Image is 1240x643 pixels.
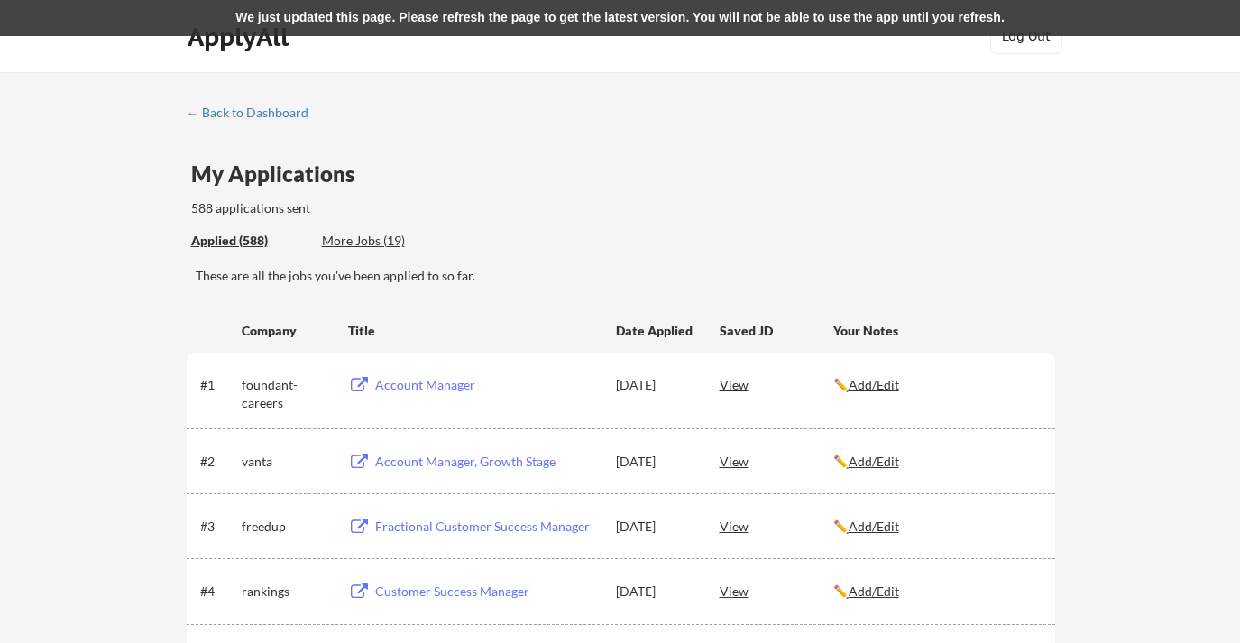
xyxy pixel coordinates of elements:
div: Applied (588) [191,232,308,250]
div: #1 [200,376,235,394]
div: These are job applications we think you'd be a good fit for, but couldn't apply you to automatica... [322,232,455,251]
div: [DATE] [616,518,695,536]
div: View [720,445,833,477]
div: vanta [242,453,332,471]
div: ✏️ [833,583,1039,601]
div: View [720,368,833,400]
u: Add/Edit [849,583,899,599]
div: These are all the jobs you've been applied to so far. [196,267,1055,285]
button: Log Out [990,18,1062,54]
div: Account Manager, Growth Stage [375,453,599,471]
div: #4 [200,583,235,601]
u: Add/Edit [849,519,899,534]
div: Customer Success Manager [375,583,599,601]
div: More Jobs (19) [322,232,455,250]
div: View [720,574,833,607]
div: [DATE] [616,583,695,601]
div: ← Back to Dashboard [187,106,322,119]
div: rankings [242,583,332,601]
div: These are all the jobs you've been applied to so far. [191,232,308,251]
div: My Applications [191,163,370,185]
div: ✏️ [833,376,1039,394]
div: ApplyAll [188,22,294,52]
div: [DATE] [616,376,695,394]
div: ✏️ [833,453,1039,471]
div: Company [242,322,332,340]
div: Fractional Customer Success Manager [375,518,599,536]
div: #2 [200,453,235,471]
div: Date Applied [616,322,695,340]
div: freedup [242,518,332,536]
div: Your Notes [833,322,1039,340]
div: View [720,510,833,542]
div: 588 applications sent [191,199,540,217]
div: #3 [200,518,235,536]
a: ← Back to Dashboard [187,106,322,124]
u: Add/Edit [849,454,899,469]
div: ✏️ [833,518,1039,536]
div: foundant-careers [242,376,332,411]
div: Title [348,322,599,340]
u: Add/Edit [849,377,899,392]
div: [DATE] [616,453,695,471]
div: Account Manager [375,376,599,394]
div: Saved JD [720,314,833,346]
